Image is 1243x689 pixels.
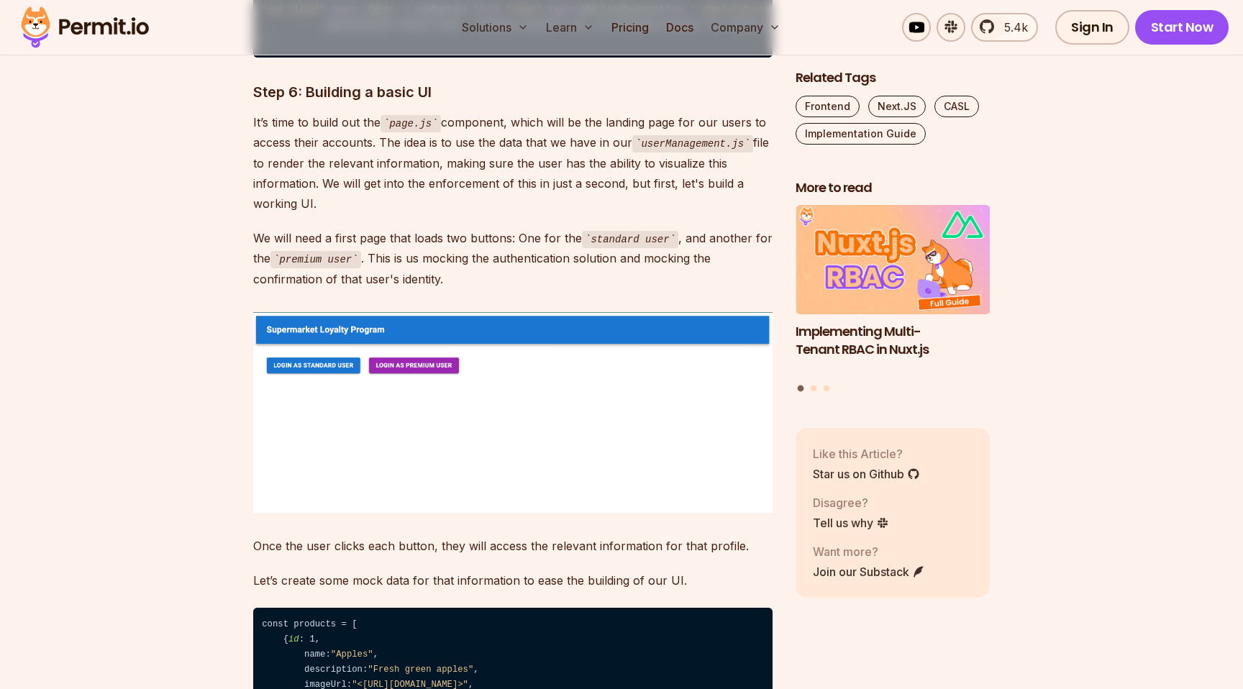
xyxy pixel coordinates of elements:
[796,69,990,87] h2: Related Tags
[796,179,990,197] h2: More to read
[996,19,1028,36] span: 5.4k
[868,96,926,117] a: Next.JS
[971,13,1038,42] a: 5.4k
[796,206,990,315] img: Implementing Multi-Tenant RBAC in Nuxt.js
[796,123,926,145] a: Implementation Guide
[253,228,773,289] p: We will need a first page that loads two buttons: One for the , and another for the . This is us ...
[253,570,773,590] p: Let’s create some mock data for that information to ease the building of our UI.
[253,536,773,556] p: Once the user clicks each button, they will access the relevant information for that profile.
[660,13,699,42] a: Docs
[813,543,925,560] p: Want more?
[1055,10,1129,45] a: Sign In
[456,13,534,42] button: Solutions
[270,251,361,268] code: premium user
[811,385,816,391] button: Go to slide 2
[796,206,990,394] div: Posts
[14,3,155,52] img: Permit logo
[632,135,753,152] code: userManagement.js
[796,206,990,377] a: Implementing Multi-Tenant RBAC in Nuxt.jsImplementing Multi-Tenant RBAC in Nuxt.js
[796,323,990,359] h3: Implementing Multi-Tenant RBAC in Nuxt.js
[813,514,889,531] a: Tell us why
[813,563,925,580] a: Join our Substack
[606,13,655,42] a: Pricing
[288,634,299,644] span: id
[582,231,678,248] code: standard user
[1135,10,1229,45] a: Start Now
[813,494,889,511] p: Disagree?
[253,81,773,104] h3: Step 6: Building a basic UI
[798,385,804,392] button: Go to slide 1
[934,96,979,117] a: CASL
[253,112,773,214] p: It’s time to build out the component, which will be the landing page for our users to access thei...
[705,13,786,42] button: Company
[796,96,860,117] a: Frontend
[253,312,773,514] img: Untitled (8).png
[368,665,473,675] span: "Fresh green apples"
[813,445,920,462] p: Like this Article?
[813,465,920,483] a: Star us on Github
[381,115,441,132] code: page.js
[824,385,829,391] button: Go to slide 3
[331,649,373,660] span: "Apples"
[796,206,990,377] li: 1 of 3
[540,13,600,42] button: Learn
